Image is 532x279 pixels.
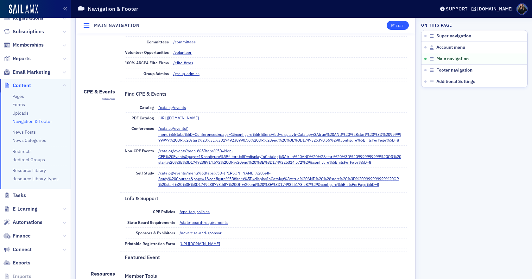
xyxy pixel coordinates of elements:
span: Connect [13,246,32,253]
h4: On this page [421,22,528,28]
span: Printable Registration Form [125,241,175,246]
a: Reports [3,55,31,62]
span: Additional Settings [436,79,475,85]
a: /cpe-faq-policies [180,209,214,214]
a: Navigation & Footer [12,118,52,124]
span: CPE Policies [153,209,175,214]
a: Connect [3,246,32,253]
span: Automations [13,219,42,226]
span: E-Learning [13,206,37,212]
span: Committees [147,39,169,44]
a: News Categories [12,137,46,143]
span: Exports [13,259,30,266]
a: Email Marketing [3,69,50,76]
a: /committees [173,39,200,45]
a: Tasks [3,192,26,199]
span: Volunteer Opportunities [125,50,169,55]
a: /catalog/events [158,105,191,110]
a: /catalog/events?menu%5Btabs%5D=[PERSON_NAME]%20Self-Study%20Courses&page=1&configure%5Bfilters%5D... [158,170,407,187]
a: Memberships [3,41,44,48]
a: /state-board-requirements [180,219,232,225]
div: [DOMAIN_NAME] [477,6,513,12]
span: Account menu [436,45,465,50]
div: Info & Support [125,195,407,202]
span: Subscriptions [13,28,44,35]
span: State Board Requirements [127,220,175,225]
span: Email Marketing [13,69,50,76]
span: Conferences [131,126,154,131]
h3: CPE & Events [84,88,115,96]
a: /group-admins [173,71,204,76]
a: Uploads [12,110,28,116]
a: /catalog/events?menu%5Btabs%5D=Conferences&page=1&configure%5Bfilters%5D=displayInCatalog%3Atrue%... [158,125,407,143]
button: [DOMAIN_NAME] [472,7,515,11]
span: Finance [13,232,31,239]
span: Memberships [13,41,44,48]
a: Content [3,82,31,89]
h4: Main navigation [94,22,140,29]
img: SailAMX [9,4,38,15]
a: Finance [3,232,31,239]
span: PDF Catalog [131,115,154,120]
a: Exports [3,259,30,266]
div: Edit [396,24,404,27]
a: News Posts [12,129,36,135]
span: Profile [516,3,528,15]
span: Self Study [136,170,154,175]
span: Registrations [13,15,43,22]
span: submenu [102,97,115,101]
a: [URL][DOMAIN_NAME] [158,115,204,121]
a: Automations [3,219,42,226]
a: [URL][DOMAIN_NAME] [180,241,225,246]
span: Reports [13,55,31,62]
a: Registrations [3,15,43,22]
a: Forms [12,102,25,107]
a: Redirect Groups [12,157,45,162]
span: Non-CPE Events [125,148,154,153]
a: Resource Library [12,168,46,173]
h1: Navigation & Footer [88,5,138,13]
span: Footer navigation [436,67,472,73]
a: /advertise-and-sponsor [180,230,226,236]
span: Group Admins [143,71,169,76]
span: Sponsors & Exhibitors [136,230,175,235]
div: Support [446,6,468,12]
h3: Resources [84,270,115,278]
span: Main navigation [436,56,469,62]
a: Subscriptions [3,28,44,35]
a: Redirects [12,149,32,154]
span: 100% ARCPA Elite Firms [125,60,169,65]
a: /catalog/events?menu%5Btabs%5D=Non-CPE%20Events&page=1&configure%5Bfilters%5D=displayInCatalog%3A... [158,148,407,165]
a: /volunteer [173,49,196,55]
span: Tasks [13,192,26,199]
a: E-Learning [3,206,37,212]
div: Featured Event [125,254,407,261]
a: Resource Library Types [12,176,59,181]
a: Pages [12,93,24,99]
span: Catalog [140,105,154,110]
div: Find CPE & Events [125,90,407,98]
button: Edit [387,21,408,30]
span: Super navigation [436,33,471,39]
a: /elite-firms [173,60,198,66]
span: Content [13,82,31,89]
